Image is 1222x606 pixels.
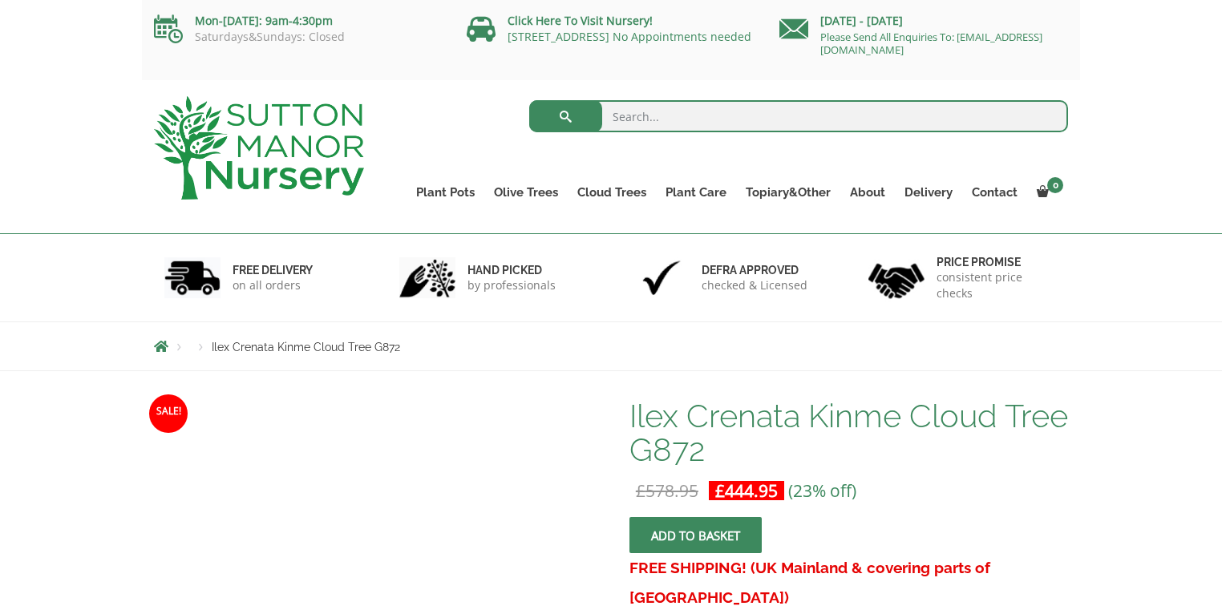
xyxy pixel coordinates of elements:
a: Olive Trees [484,181,568,204]
p: checked & Licensed [702,277,807,293]
img: 2.jpg [399,257,455,298]
button: Add to basket [629,517,762,553]
bdi: 578.95 [636,479,698,502]
img: logo [154,96,364,200]
span: £ [636,479,645,502]
p: Mon-[DATE]: 9am-4:30pm [154,11,443,30]
a: Click Here To Visit Nursery! [508,13,653,28]
h1: Ilex Crenata Kinme Cloud Tree G872 [629,399,1068,467]
p: [DATE] - [DATE] [779,11,1068,30]
img: 3.jpg [633,257,690,298]
span: 0 [1047,177,1063,193]
span: Sale! [149,394,188,433]
bdi: 444.95 [715,479,778,502]
p: Saturdays&Sundays: Closed [154,30,443,43]
h6: Price promise [937,255,1058,269]
a: 0 [1027,181,1068,204]
h6: Defra approved [702,263,807,277]
img: 4.jpg [868,253,925,302]
a: Contact [962,181,1027,204]
a: Plant Care [656,181,736,204]
span: £ [715,479,725,502]
a: About [840,181,895,204]
a: Delivery [895,181,962,204]
a: Please Send All Enquiries To: [EMAIL_ADDRESS][DOMAIN_NAME] [820,30,1042,57]
p: on all orders [233,277,313,293]
input: Search... [529,100,1069,132]
p: consistent price checks [937,269,1058,301]
a: Cloud Trees [568,181,656,204]
a: Topiary&Other [736,181,840,204]
h6: hand picked [467,263,556,277]
nav: Breadcrumbs [154,340,1068,353]
a: [STREET_ADDRESS] No Appointments needed [508,29,751,44]
img: 1.jpg [164,257,221,298]
p: by professionals [467,277,556,293]
h6: FREE DELIVERY [233,263,313,277]
span: (23% off) [788,479,856,502]
a: Plant Pots [407,181,484,204]
span: Ilex Crenata Kinme Cloud Tree G872 [212,341,400,353]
